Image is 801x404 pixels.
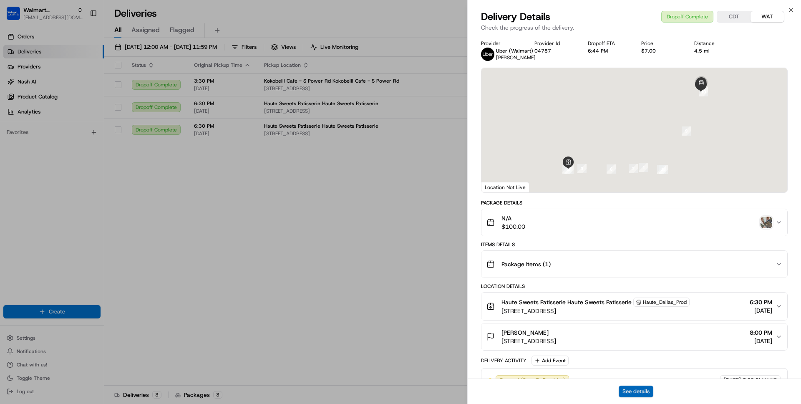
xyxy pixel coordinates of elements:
[481,323,787,350] button: [PERSON_NAME][STREET_ADDRESS]8:00 PM[DATE]
[5,118,67,133] a: 📗Knowledge Base
[750,337,772,345] span: [DATE]
[717,11,751,22] button: CDT
[481,293,787,320] button: Haute Sweets Patisserie Haute Sweets PatisserieHaute_Dallas_Prod[STREET_ADDRESS]6:30 PM[DATE]
[682,126,691,136] div: 9
[750,298,772,306] span: 6:30 PM
[71,122,77,129] div: 💻
[577,164,587,173] div: 3
[501,214,525,222] span: N/A
[481,251,787,278] button: Package Items (1)
[761,217,772,228] img: photo_proof_of_delivery image
[8,33,152,47] p: Welcome 👋
[28,88,106,95] div: We're available if you need us!
[531,356,569,366] button: Add Event
[481,199,788,206] div: Package Details
[22,54,138,63] input: Clear
[699,87,708,96] div: 10
[659,165,668,174] div: 8
[643,299,687,306] span: Haute_Dallas_Prod
[694,40,734,47] div: Distance
[481,40,521,47] div: Provider
[639,163,648,172] div: 1
[67,118,137,133] a: 💻API Documentation
[562,164,572,174] div: 4
[481,10,550,23] span: Delivery Details
[481,182,529,192] div: Location Not Live
[8,122,15,129] div: 📗
[496,54,536,61] span: [PERSON_NAME]
[501,337,556,345] span: [STREET_ADDRESS]
[8,80,23,95] img: 1736555255976-a54dd68f-1ca7-489b-9aae-adbdc363a1c4
[641,48,681,54] div: $7.00
[588,48,628,54] div: 6:44 PM
[481,48,494,61] img: uber-new-logo.jpeg
[501,298,632,306] span: Haute Sweets Patisserie Haute Sweets Patisserie
[501,260,551,268] span: Package Items ( 1 )
[59,141,101,148] a: Powered byPylon
[629,164,638,173] div: 2
[481,209,787,236] button: N/A$100.00photo_proof_of_delivery image
[641,40,681,47] div: Price
[28,80,137,88] div: Start new chat
[496,48,533,54] span: Uber (Walmart)
[743,376,777,384] span: 5:03 PM WAT
[17,121,64,129] span: Knowledge Base
[588,40,628,47] div: Dropoff ETA
[501,307,690,315] span: [STREET_ADDRESS]
[501,328,549,337] span: [PERSON_NAME]
[481,23,788,32] p: Check the progress of the delivery.
[481,357,526,364] div: Delivery Activity
[481,241,788,248] div: Items Details
[750,328,772,337] span: 8:00 PM
[534,40,574,47] div: Provider Id
[534,48,551,54] button: 04787
[83,141,101,148] span: Pylon
[8,8,25,25] img: Nash
[657,165,666,174] div: 7
[619,386,653,397] button: See details
[694,48,734,54] div: 4.5 mi
[724,376,741,384] span: [DATE]
[499,376,565,384] span: Created (Sent To Provider)
[607,164,616,174] div: 6
[751,11,784,22] button: WAT
[142,82,152,92] button: Start new chat
[79,121,134,129] span: API Documentation
[501,222,525,231] span: $100.00
[564,165,574,174] div: 5
[750,306,772,315] span: [DATE]
[481,283,788,290] div: Location Details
